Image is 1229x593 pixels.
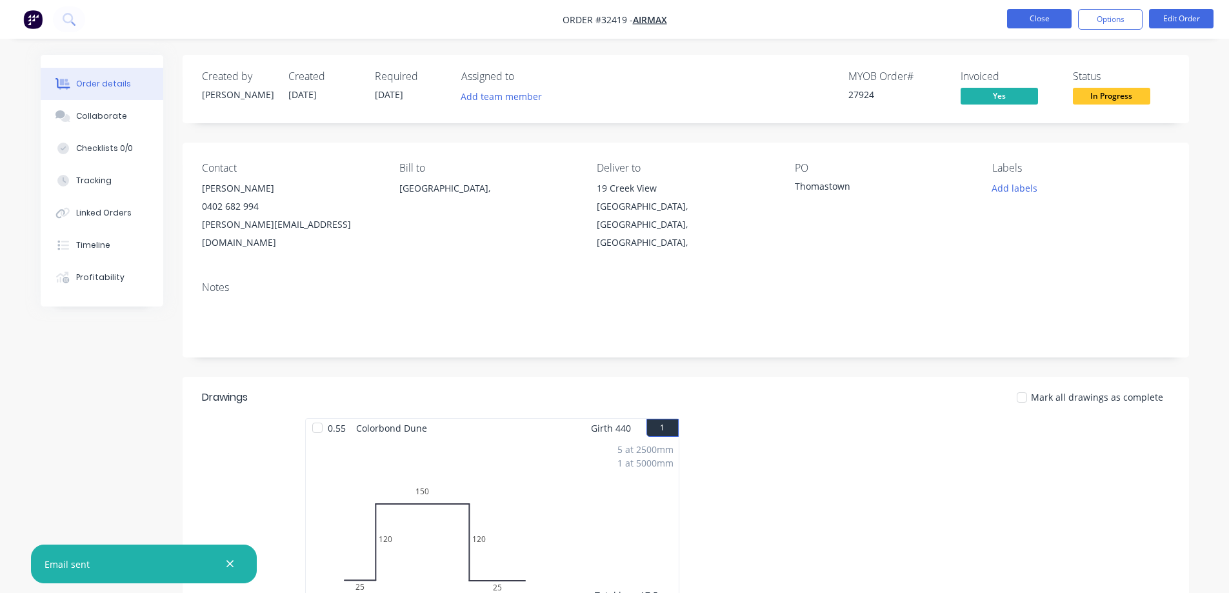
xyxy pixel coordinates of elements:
div: Created by [202,70,273,83]
div: Bill to [399,162,576,174]
button: Edit Order [1149,9,1214,28]
button: Linked Orders [41,197,163,229]
div: Email sent [45,558,90,571]
div: Required [375,70,446,83]
div: [PERSON_NAME] [202,88,273,101]
div: [GEOGRAPHIC_DATA], [GEOGRAPHIC_DATA], [GEOGRAPHIC_DATA], [597,197,774,252]
button: In Progress [1073,88,1150,107]
div: PO [795,162,972,174]
div: Deliver to [597,162,774,174]
div: [PERSON_NAME][EMAIL_ADDRESS][DOMAIN_NAME] [202,216,379,252]
button: Options [1078,9,1143,30]
button: Timeline [41,229,163,261]
div: Thomastown [795,179,956,197]
span: Yes [961,88,1038,104]
div: Timeline [76,239,110,251]
div: [PERSON_NAME] [202,179,379,197]
button: 1 [646,419,679,437]
div: Created [288,70,359,83]
div: Labels [992,162,1169,174]
div: 27924 [848,88,945,101]
span: [DATE] [288,88,317,101]
button: Tracking [41,165,163,197]
span: In Progress [1073,88,1150,104]
div: Status [1073,70,1170,83]
div: 19 Creek View[GEOGRAPHIC_DATA], [GEOGRAPHIC_DATA], [GEOGRAPHIC_DATA], [597,179,774,252]
div: Tracking [76,175,112,186]
div: 1 at 5000mm [617,456,674,470]
span: [DATE] [375,88,403,101]
div: Profitability [76,272,125,283]
button: Collaborate [41,100,163,132]
div: [GEOGRAPHIC_DATA], [399,179,576,221]
div: Notes [202,281,1170,294]
button: Add team member [461,88,549,105]
img: Factory [23,10,43,29]
div: Assigned to [461,70,590,83]
div: Drawings [202,390,248,405]
span: Colorbond Dune [351,419,432,437]
div: [PERSON_NAME]0402 682 994[PERSON_NAME][EMAIL_ADDRESS][DOMAIN_NAME] [202,179,379,252]
div: Checklists 0/0 [76,143,133,154]
div: MYOB Order # [848,70,945,83]
div: Linked Orders [76,207,132,219]
button: Checklists 0/0 [41,132,163,165]
span: 0.55 [323,419,351,437]
div: 0402 682 994 [202,197,379,216]
button: Add labels [985,179,1044,197]
button: Profitability [41,261,163,294]
div: 19 Creek View [597,179,774,197]
button: Close [1007,9,1072,28]
div: [GEOGRAPHIC_DATA], [399,179,576,197]
button: Add team member [454,88,548,105]
div: Collaborate [76,110,127,122]
span: Order #32419 - [563,14,633,26]
div: Contact [202,162,379,174]
span: Mark all drawings as complete [1031,390,1163,404]
a: AIRMAX [633,14,667,26]
div: 5 at 2500mm [617,443,674,456]
div: Invoiced [961,70,1057,83]
button: Order details [41,68,163,100]
span: Girth 440 [591,419,631,437]
div: Order details [76,78,131,90]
